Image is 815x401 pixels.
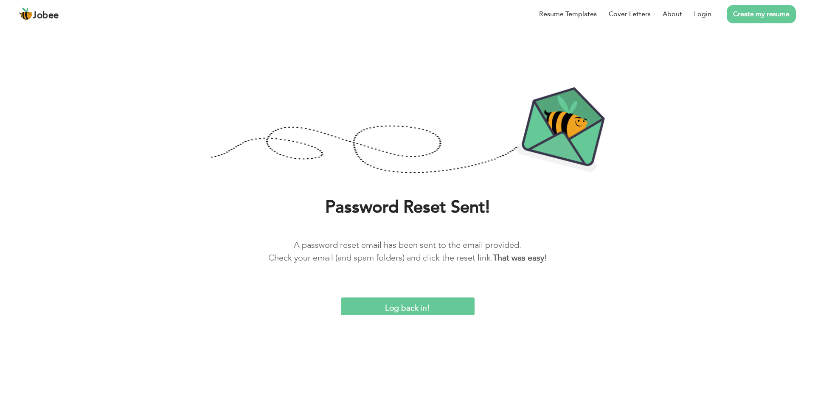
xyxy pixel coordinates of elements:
a: About [663,9,682,19]
a: Resume Templates [539,9,597,19]
input: Log back in! [341,297,475,316]
img: jobee.io [19,7,33,21]
a: Login [694,9,711,19]
a: Create my resume [727,5,796,23]
b: That was easy! [493,252,547,264]
h1: Password Reset Sent! [13,196,802,219]
a: Jobee [19,7,59,21]
img: Password-Reset-Confirmation.png [210,87,605,176]
a: Cover Letters [609,9,651,19]
span: Jobee [33,11,59,20]
p: A password reset email has been sent to the email provided. Check your email (and spam folders) a... [13,239,802,264]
